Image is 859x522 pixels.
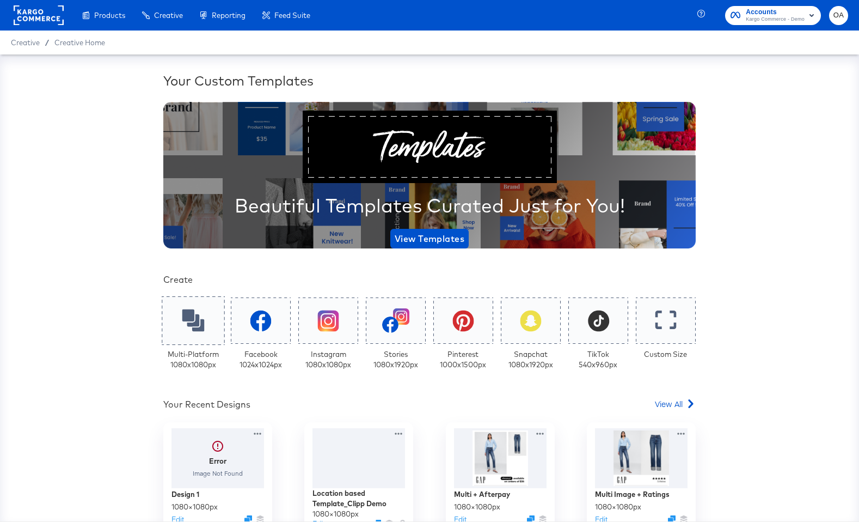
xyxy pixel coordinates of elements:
[212,11,246,20] span: Reporting
[154,11,183,20] span: Creative
[595,489,670,500] div: Multi Image + Ratings
[440,349,486,369] div: Pinterest 1000 x 1500 px
[454,489,510,500] div: Multi + Afterpay
[395,231,464,246] span: View Templates
[644,349,687,360] div: Custom Size
[163,71,696,90] div: Your Custom Templates
[579,349,617,369] div: TikTok 540 x 960 px
[171,489,199,500] div: Design 1
[163,398,250,411] div: Your Recent Designs
[829,6,848,25] button: OA
[312,488,405,508] div: Location based Template_Clipp Demo
[390,229,469,249] button: View Templates
[40,38,54,47] span: /
[655,398,696,414] a: View All
[305,349,351,369] div: Instagram 1080 x 1080 px
[274,11,310,20] span: Feed Suite
[235,192,625,219] div: Beautiful Templates Curated Just for You!
[11,38,40,47] span: Creative
[171,502,218,512] div: 1080 × 1080 px
[240,349,282,369] div: Facebook 1024 x 1024 px
[725,6,821,25] button: AccountsKargo Commerce - Demo
[833,9,844,22] span: OA
[168,349,219,369] div: Multi-Platform 1080 x 1080 px
[373,349,418,369] div: Stories 1080 x 1920 px
[454,502,500,512] div: 1080 × 1080 px
[655,398,683,409] span: View All
[746,15,805,24] span: Kargo Commerce - Demo
[746,7,805,18] span: Accounts
[163,274,696,286] div: Create
[54,38,105,47] a: Creative Home
[508,349,553,369] div: Snapchat 1080 x 1920 px
[595,502,641,512] div: 1080 × 1080 px
[312,509,359,519] div: 1080 × 1080 px
[94,11,125,20] span: Products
